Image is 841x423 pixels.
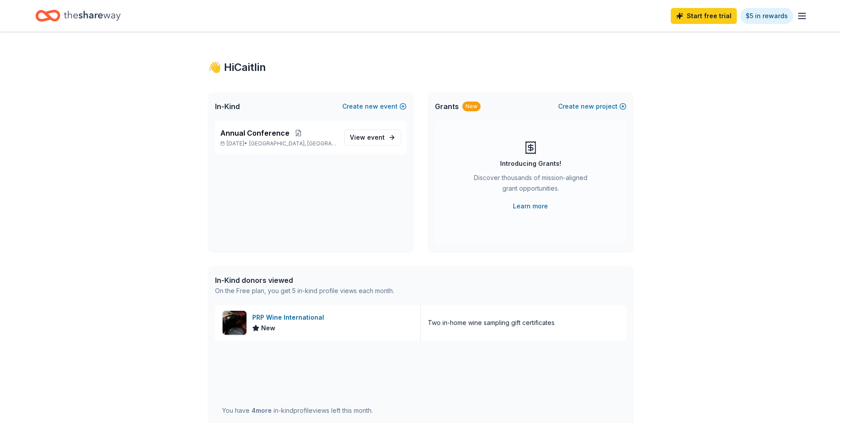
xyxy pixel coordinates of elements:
a: $5 in rewards [740,8,793,24]
div: You have in-kind profile views left this month. [222,405,373,416]
span: In-Kind [215,101,240,112]
a: View event [344,129,401,145]
span: Grants [435,101,459,112]
div: PRP Wine International [252,312,328,323]
p: [DATE] • [220,140,337,147]
div: In-Kind donors viewed [215,275,394,286]
a: Start free trial [671,8,737,24]
button: Createnewproject [558,101,626,112]
span: [GEOGRAPHIC_DATA], [GEOGRAPHIC_DATA] [249,140,336,147]
div: Two in-home wine sampling gift certificates [428,317,555,328]
span: new [365,101,378,112]
a: Home [35,5,121,26]
div: New [462,102,481,111]
span: new [581,101,594,112]
span: View [350,132,385,143]
div: Introducing Grants! [500,158,561,169]
div: On the Free plan, you get 5 in-kind profile views each month. [215,286,394,296]
span: Annual Conference [220,128,289,138]
img: Image for PRP Wine International [223,311,246,335]
button: Createnewevent [342,101,407,112]
a: Learn more [513,201,548,211]
span: event [367,133,385,141]
div: 👋 Hi Caitlin [208,60,634,74]
div: Discover thousands of mission-aligned grant opportunities. [470,172,591,197]
span: 4 more [251,407,272,414]
span: New [261,323,275,333]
